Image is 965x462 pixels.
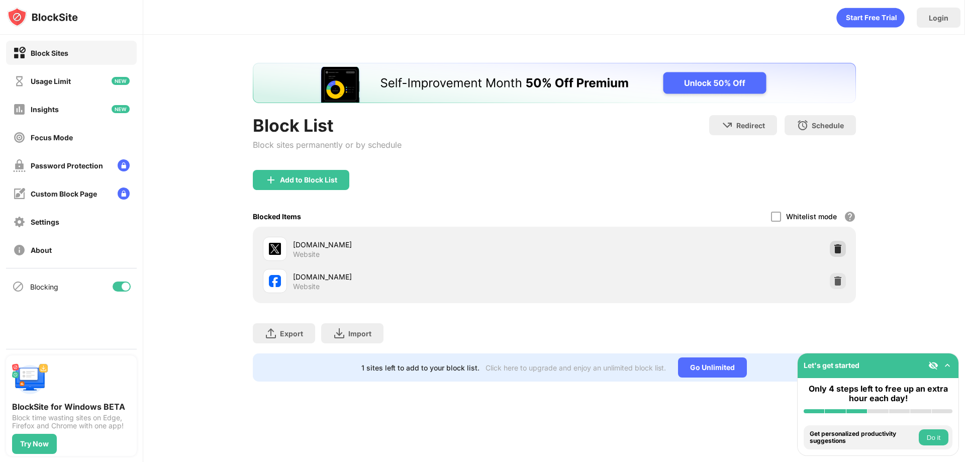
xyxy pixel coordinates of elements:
[31,161,103,170] div: Password Protection
[486,363,666,372] div: Click here to upgrade and enjoy an unlimited block list.
[804,361,859,369] div: Let's get started
[293,271,554,282] div: [DOMAIN_NAME]
[13,216,26,228] img: settings-off.svg
[280,176,337,184] div: Add to Block List
[919,429,948,445] button: Do it
[253,140,402,150] div: Block sites permanently or by schedule
[810,430,916,445] div: Get personalized productivity suggestions
[31,49,68,57] div: Block Sites
[253,63,856,103] iframe: Banner
[118,159,130,171] img: lock-menu.svg
[293,250,320,259] div: Website
[13,159,26,172] img: password-protection-off.svg
[929,14,948,22] div: Login
[31,105,59,114] div: Insights
[269,275,281,287] img: favicons
[13,244,26,256] img: about-off.svg
[736,121,765,130] div: Redirect
[13,75,26,87] img: time-usage-off.svg
[280,329,303,338] div: Export
[31,218,59,226] div: Settings
[13,131,26,144] img: focus-off.svg
[928,360,938,371] img: eye-not-visible.svg
[678,357,747,378] div: Go Unlimited
[12,414,131,430] div: Block time wasting sites on Edge, Firefox and Chrome with one app!
[118,188,130,200] img: lock-menu.svg
[253,212,301,221] div: Blocked Items
[293,282,320,291] div: Website
[13,188,26,200] img: customize-block-page-off.svg
[112,105,130,113] img: new-icon.svg
[13,47,26,59] img: block-on.svg
[31,77,71,85] div: Usage Limit
[112,77,130,85] img: new-icon.svg
[942,360,952,371] img: omni-setup-toggle.svg
[12,281,24,293] img: blocking-icon.svg
[361,363,479,372] div: 1 sites left to add to your block list.
[269,243,281,255] img: favicons
[20,440,49,448] div: Try Now
[12,402,131,412] div: BlockSite for Windows BETA
[804,384,952,403] div: Only 4 steps left to free up an extra hour each day!
[253,115,402,136] div: Block List
[31,133,73,142] div: Focus Mode
[31,190,97,198] div: Custom Block Page
[293,239,554,250] div: [DOMAIN_NAME]
[786,212,837,221] div: Whitelist mode
[30,283,58,291] div: Blocking
[836,8,905,28] div: animation
[13,103,26,116] img: insights-off.svg
[348,329,371,338] div: Import
[7,7,78,27] img: logo-blocksite.svg
[31,246,52,254] div: About
[12,361,48,398] img: push-desktop.svg
[812,121,844,130] div: Schedule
